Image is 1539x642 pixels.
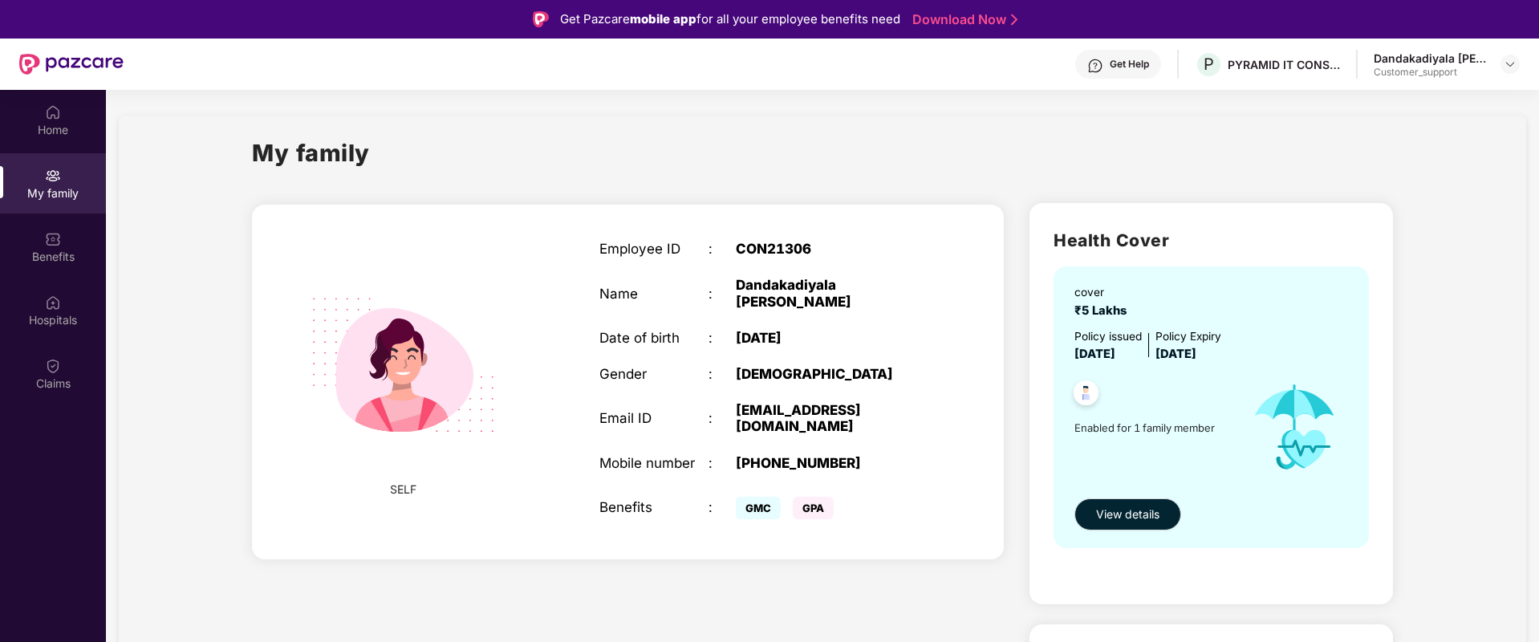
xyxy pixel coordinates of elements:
img: Stroke [1011,11,1017,28]
div: : [709,330,736,346]
div: [DEMOGRAPHIC_DATA] [736,366,927,382]
div: Name [599,286,709,302]
div: Mobile number [599,455,709,471]
div: : [709,410,736,426]
span: P [1204,55,1214,74]
strong: mobile app [630,11,696,26]
div: Policy Expiry [1155,328,1221,346]
div: Policy issued [1074,328,1142,346]
a: Download Now [912,11,1013,28]
div: Date of birth [599,330,709,346]
div: Employee ID [599,241,709,257]
div: CON21306 [736,241,927,257]
div: [DATE] [736,330,927,346]
img: svg+xml;base64,PHN2ZyB4bWxucz0iaHR0cDovL3d3dy53My5vcmcvMjAwMC9zdmciIHdpZHRoPSIyMjQiIGhlaWdodD0iMT... [287,250,518,481]
img: New Pazcare Logo [19,54,124,75]
button: View details [1074,498,1181,530]
div: Email ID [599,410,709,426]
h2: Health Cover [1054,227,1369,254]
img: svg+xml;base64,PHN2ZyB3aWR0aD0iMjAiIGhlaWdodD0iMjAiIHZpZXdCb3g9IjAgMCAyMCAyMCIgZmlsbD0ibm9uZSIgeG... [45,168,61,184]
img: svg+xml;base64,PHN2ZyBpZD0iQ2xhaW0iIHhtbG5zPSJodHRwOi8vd3d3LnczLm9yZy8yMDAwL3N2ZyIgd2lkdGg9IjIwIi... [45,358,61,374]
div: : [709,241,736,257]
div: : [709,499,736,515]
img: svg+xml;base64,PHN2ZyBpZD0iSG9tZSIgeG1sbnM9Imh0dHA6Ly93d3cudzMub3JnLzIwMDAvc3ZnIiB3aWR0aD0iMjAiIG... [45,104,61,120]
span: ₹5 Lakhs [1074,303,1133,318]
span: Enabled for 1 family member [1074,420,1236,436]
span: [DATE] [1074,347,1115,361]
img: svg+xml;base64,PHN2ZyBpZD0iSGVscC0zMngzMiIgeG1sbnM9Imh0dHA6Ly93d3cudzMub3JnLzIwMDAvc3ZnIiB3aWR0aD... [1087,58,1103,74]
span: GMC [736,497,781,519]
span: GPA [793,497,834,519]
div: [EMAIL_ADDRESS][DOMAIN_NAME] [736,402,927,434]
div: : [709,286,736,302]
img: svg+xml;base64,PHN2ZyBpZD0iQmVuZWZpdHMiIHhtbG5zPSJodHRwOi8vd3d3LnczLm9yZy8yMDAwL3N2ZyIgd2lkdGg9Ij... [45,231,61,247]
span: [DATE] [1155,347,1196,361]
div: : [709,455,736,471]
div: Benefits [599,499,709,515]
span: SELF [390,481,416,498]
h1: My family [252,135,370,171]
img: svg+xml;base64,PHN2ZyBpZD0iSG9zcGl0YWxzIiB4bWxucz0iaHR0cDovL3d3dy53My5vcmcvMjAwMC9zdmciIHdpZHRoPS... [45,295,61,311]
div: Customer_support [1374,66,1486,79]
div: Gender [599,366,709,382]
div: Get Help [1110,58,1149,71]
div: : [709,366,736,382]
img: icon [1236,364,1354,490]
div: cover [1074,284,1133,302]
span: View details [1096,506,1159,523]
div: Get Pazcare for all your employee benefits need [560,10,900,29]
div: [PHONE_NUMBER] [736,455,927,471]
div: Dandakadiyala [PERSON_NAME] [1374,51,1486,66]
div: Dandakadiyala [PERSON_NAME] [736,277,927,309]
img: svg+xml;base64,PHN2ZyBpZD0iRHJvcGRvd24tMzJ4MzIiIHhtbG5zPSJodHRwOi8vd3d3LnczLm9yZy8yMDAwL3N2ZyIgd2... [1504,58,1517,71]
img: Logo [533,11,549,27]
div: PYRAMID IT CONSULTING PRIVATE LIMITED [1228,57,1340,72]
img: svg+xml;base64,PHN2ZyB4bWxucz0iaHR0cDovL3d3dy53My5vcmcvMjAwMC9zdmciIHdpZHRoPSI0OC45NDMiIGhlaWdodD... [1066,376,1106,415]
